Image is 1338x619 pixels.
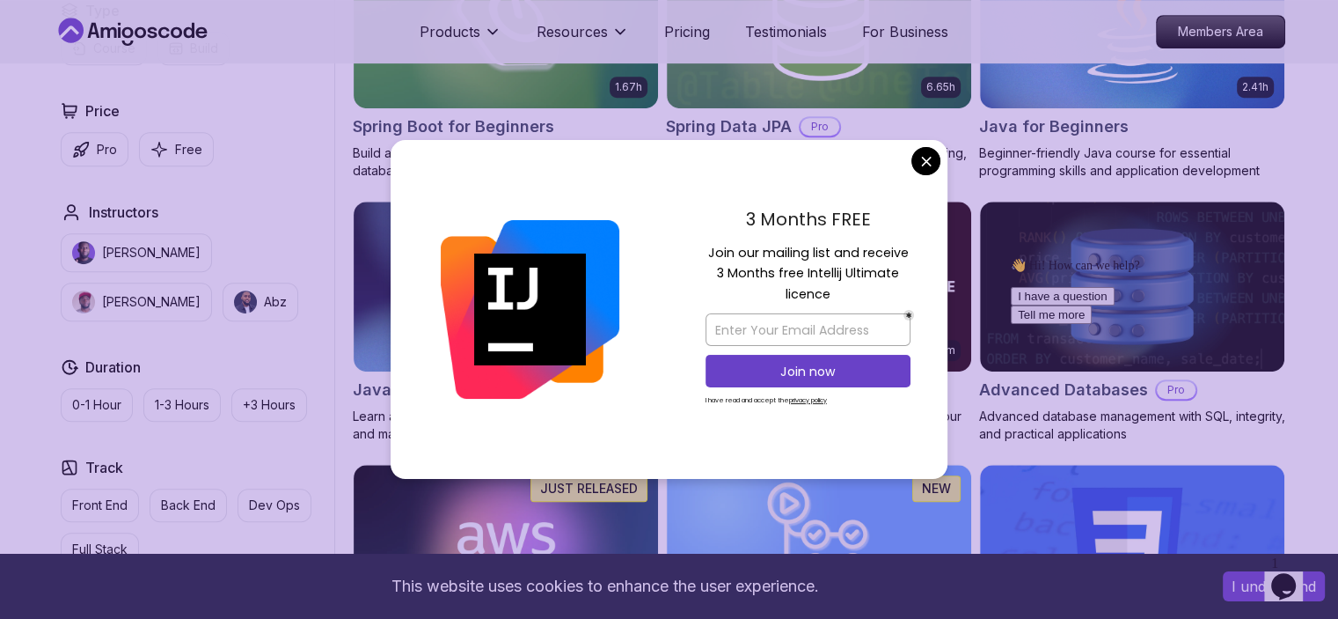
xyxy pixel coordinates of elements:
[420,21,480,42] p: Products
[264,293,287,311] p: Abz
[223,283,298,321] button: instructor imgAbz
[1223,571,1325,601] button: Accept cookies
[234,291,257,313] img: instructor img
[85,357,141,378] h2: Duration
[97,141,117,158] p: Pro
[801,118,839,136] p: Pro
[666,114,792,139] h2: Spring Data JPA
[72,497,128,514] p: Front End
[61,233,212,272] button: instructor img[PERSON_NAME]
[353,378,512,402] h2: Java for Developers
[537,21,608,42] p: Resources
[922,480,951,497] p: NEW
[13,567,1196,606] div: This website uses cookies to enhance the user experience.
[353,201,659,444] a: Java for Developers card9.18hJava for DevelopersProLearn advanced Java concepts to build scalable...
[72,541,128,558] p: Full Stack
[420,21,501,56] button: Products
[175,141,202,158] p: Free
[354,202,658,372] img: Java for Developers card
[615,80,642,94] p: 1.67h
[150,489,227,522] button: Back End
[664,21,710,42] a: Pricing
[61,533,139,566] button: Full Stack
[89,202,158,223] h2: Instructors
[979,201,1285,444] a: Advanced Databases cardAdvanced DatabasesProAdvanced database management with SQL, integrity, and...
[72,241,95,264] img: instructor img
[249,497,300,514] p: Dev Ops
[7,36,111,55] button: I have a question
[979,114,1129,139] h2: Java for Beginners
[102,244,201,262] p: [PERSON_NAME]
[1264,549,1320,601] iframe: chat widget
[7,55,88,73] button: Tell me more
[1157,16,1284,48] p: Members Area
[61,132,128,166] button: Pro
[353,408,659,443] p: Learn advanced Java concepts to build scalable and maintainable applications.
[102,293,201,311] p: [PERSON_NAME]
[353,114,554,139] h2: Spring Boot for Beginners
[1004,251,1320,540] iframe: chat widget
[139,132,214,166] button: Free
[979,408,1285,443] p: Advanced database management with SQL, integrity, and practical applications
[61,388,133,422] button: 0-1 Hour
[72,291,95,313] img: instructor img
[143,388,221,422] button: 1-3 Hours
[155,396,209,414] p: 1-3 Hours
[353,144,659,180] p: Build a CRUD API with Spring Boot and PostgreSQL database using Spring Data JPA and Spring AI
[243,396,296,414] p: +3 Hours
[926,80,955,94] p: 6.65h
[7,8,135,21] span: 👋 Hi! How can we help?
[238,489,311,522] button: Dev Ops
[1156,15,1285,48] a: Members Area
[61,283,212,321] button: instructor img[PERSON_NAME]
[1242,80,1269,94] p: 2.41h
[7,7,324,73] div: 👋 Hi! How can we help?I have a questionTell me more
[61,489,139,522] button: Front End
[231,388,307,422] button: +3 Hours
[862,21,948,42] a: For Business
[980,202,1284,372] img: Advanced Databases card
[979,378,1148,402] h2: Advanced Databases
[537,21,629,56] button: Resources
[72,396,121,414] p: 0-1 Hour
[85,457,123,478] h2: Track
[161,497,216,514] p: Back End
[979,144,1285,180] p: Beginner-friendly Java course for essential programming skills and application development
[540,480,638,497] p: JUST RELEASED
[745,21,827,42] a: Testimonials
[85,100,120,122] h2: Price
